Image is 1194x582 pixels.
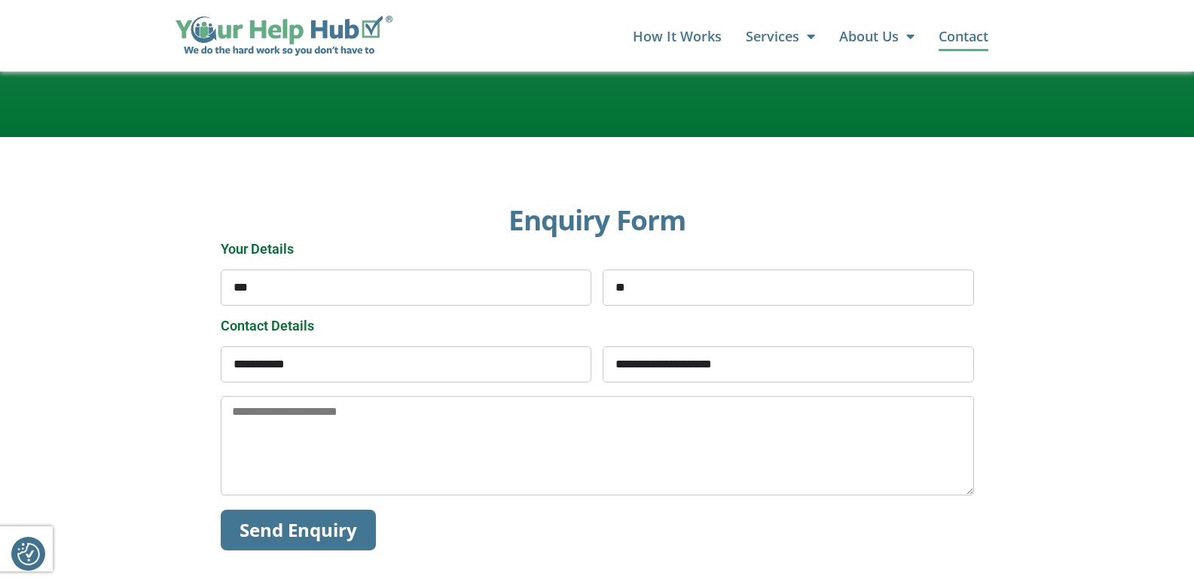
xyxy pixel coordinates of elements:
[215,242,979,256] div: Your Details
[221,242,974,564] form: Enquiry Form
[215,319,979,333] div: Contact Details
[240,519,357,541] span: Send Enquiry
[839,21,915,51] a: About Us
[746,21,815,51] a: Services
[221,510,376,550] button: Send Enquiry
[17,543,40,565] button: Consent Preferences
[408,21,988,51] nav: Menu
[17,543,40,565] img: Revisit consent button
[633,21,722,51] a: How It Works
[221,205,974,235] h2: Enquiry Form
[176,16,393,56] img: Your Help Hub Wide Logo
[939,21,988,51] a: Contact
